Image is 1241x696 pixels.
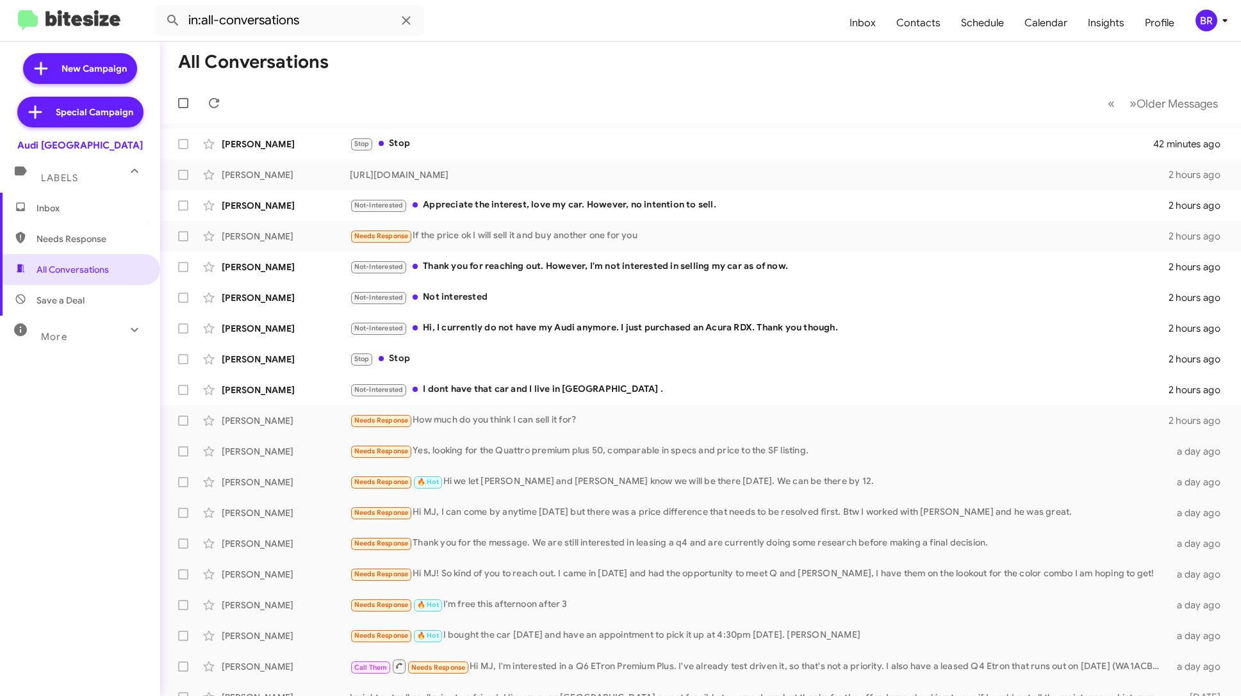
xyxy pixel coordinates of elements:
[1169,353,1231,366] div: 2 hours ago
[350,444,1169,458] div: Yes, looking for the Quattro premium plus 50, comparable in specs and price to the SF listing.
[1154,138,1231,150] div: 42 minutes ago
[354,416,409,425] span: Needs Response
[1169,506,1231,519] div: a day ago
[1135,4,1185,42] a: Profile
[1137,97,1218,111] span: Older Messages
[350,198,1169,213] div: Appreciate the interest, love my car. However, no intention to sell.
[1169,384,1231,396] div: 2 hours ago
[37,202,145,214] span: Inbox
[222,629,350,642] div: [PERSON_NAME]
[1169,322,1231,335] div: 2 hours ago
[155,5,424,36] input: Search
[222,568,350,581] div: [PERSON_NAME]
[350,567,1169,581] div: Hi MJ! So kind of you to reach out. I came in [DATE] and had the opportunity to meet Q and [PERSO...
[350,536,1169,551] div: Thank you for the message. We are still interested in leasing a q4 and are currently doing some r...
[222,138,350,150] div: [PERSON_NAME]
[178,52,329,72] h1: All Conversations
[1100,90,1122,117] button: Previous
[354,631,409,640] span: Needs Response
[350,229,1169,243] div: If the price ok I will sell it and buy another one for you
[222,599,350,611] div: [PERSON_NAME]
[350,168,1169,181] div: [URL][DOMAIN_NAME]
[354,355,370,363] span: Stop
[1169,414,1231,427] div: 2 hours ago
[1169,629,1231,642] div: a day ago
[62,62,127,75] span: New Campaign
[354,201,404,209] span: Not-Interested
[1185,10,1227,31] button: BR
[350,628,1169,643] div: I bought the car [DATE] and have an appointment to pick it up at 4:30pm [DATE]. [PERSON_NAME]
[222,322,350,335] div: [PERSON_NAME]
[350,474,1169,489] div: Hi we let [PERSON_NAME] and [PERSON_NAME] know we will be there [DATE]. We can be there by 12.
[222,384,350,396] div: [PERSON_NAME]
[1169,291,1231,304] div: 2 hours ago
[222,291,350,304] div: [PERSON_NAME]
[350,321,1169,336] div: Hi, I currently do not have my Audi anymore. I just purchased an Acura RDX. Thank you though.
[41,172,78,184] span: Labels
[222,445,350,458] div: [PERSON_NAME]
[886,4,951,42] a: Contacts
[37,294,85,307] span: Save a Deal
[951,4,1014,42] a: Schedule
[1130,95,1137,111] span: »
[222,537,350,550] div: [PERSON_NAME]
[354,140,370,148] span: Stop
[1169,230,1231,243] div: 2 hours ago
[222,353,350,366] div: [PERSON_NAME]
[1169,445,1231,458] div: a day ago
[354,293,404,302] span: Not-Interested
[1169,568,1231,581] div: a day ago
[417,478,439,486] span: 🔥 Hot
[350,290,1169,305] div: Not interested
[1169,168,1231,181] div: 2 hours ago
[350,382,1169,397] div: I dont have that car and I live in [GEOGRAPHIC_DATA] .
[350,259,1169,274] div: Thank you for reaching out. However, I'm not interested in selling my car as of now.
[354,508,409,517] span: Needs Response
[37,232,145,245] span: Needs Response
[1122,90,1226,117] button: Next
[354,385,404,394] span: Not-Interested
[1014,4,1078,42] a: Calendar
[354,539,409,547] span: Needs Response
[417,631,439,640] span: 🔥 Hot
[222,660,350,673] div: [PERSON_NAME]
[1169,599,1231,611] div: a day ago
[1101,90,1226,117] nav: Page navigation example
[1169,537,1231,550] div: a day ago
[37,263,109,276] span: All Conversations
[839,4,886,42] a: Inbox
[354,570,409,578] span: Needs Response
[17,139,143,152] div: Audi [GEOGRAPHIC_DATA]
[1169,476,1231,489] div: a day ago
[1078,4,1135,42] a: Insights
[354,447,409,455] span: Needs Response
[350,136,1154,151] div: Stop
[41,331,67,343] span: More
[17,97,144,127] a: Special Campaign
[350,658,1169,674] div: Hi MJ, I'm interested in a Q6 ETron Premium Plus. I've already test driven it, so that's not a pr...
[222,506,350,519] div: [PERSON_NAME]
[354,324,404,332] span: Not-Interested
[354,263,404,271] span: Not-Interested
[350,505,1169,520] div: Hi MJ, I can come by anytime [DATE] but there was a price difference that needs to be resolved fi...
[56,106,133,118] span: Special Campaign
[222,476,350,489] div: [PERSON_NAME]
[222,414,350,427] div: [PERSON_NAME]
[350,597,1169,612] div: I'm free this afternoon after 3
[411,663,466,672] span: Needs Response
[354,232,409,240] span: Needs Response
[222,230,350,243] div: [PERSON_NAME]
[354,478,409,486] span: Needs Response
[23,53,137,84] a: New Campaign
[354,601,409,609] span: Needs Response
[1196,10,1217,31] div: BR
[222,261,350,273] div: [PERSON_NAME]
[222,168,350,181] div: [PERSON_NAME]
[354,663,388,672] span: Call Them
[1169,660,1231,673] div: a day ago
